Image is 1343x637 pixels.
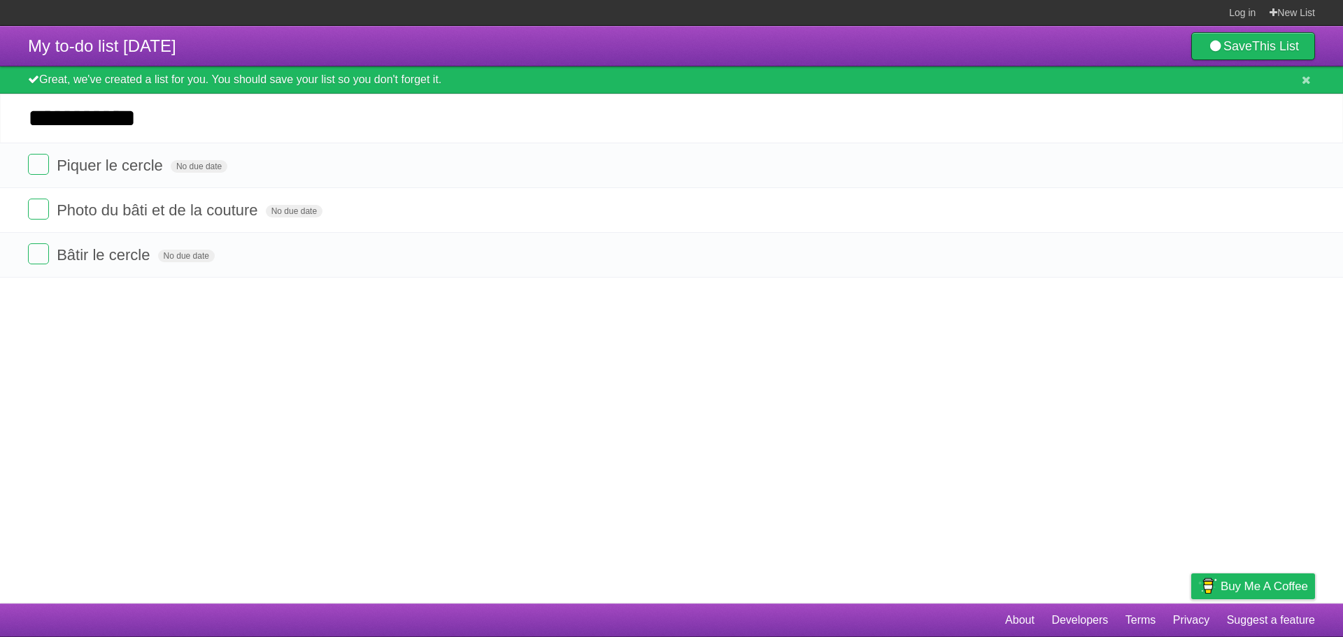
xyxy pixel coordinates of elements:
[28,36,176,55] span: My to-do list [DATE]
[1198,574,1217,598] img: Buy me a coffee
[28,199,49,220] label: Done
[1173,607,1209,634] a: Privacy
[1191,573,1315,599] a: Buy me a coffee
[1252,39,1299,53] b: This List
[57,157,166,174] span: Piquer le cercle
[171,160,227,173] span: No due date
[57,201,261,219] span: Photo du bâti et de la couture
[266,205,322,217] span: No due date
[57,246,153,264] span: Bâtir le cercle
[158,250,215,262] span: No due date
[28,154,49,175] label: Done
[1191,32,1315,60] a: SaveThis List
[28,243,49,264] label: Done
[1227,607,1315,634] a: Suggest a feature
[1125,607,1156,634] a: Terms
[1051,607,1108,634] a: Developers
[1005,607,1035,634] a: About
[1221,574,1308,599] span: Buy me a coffee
